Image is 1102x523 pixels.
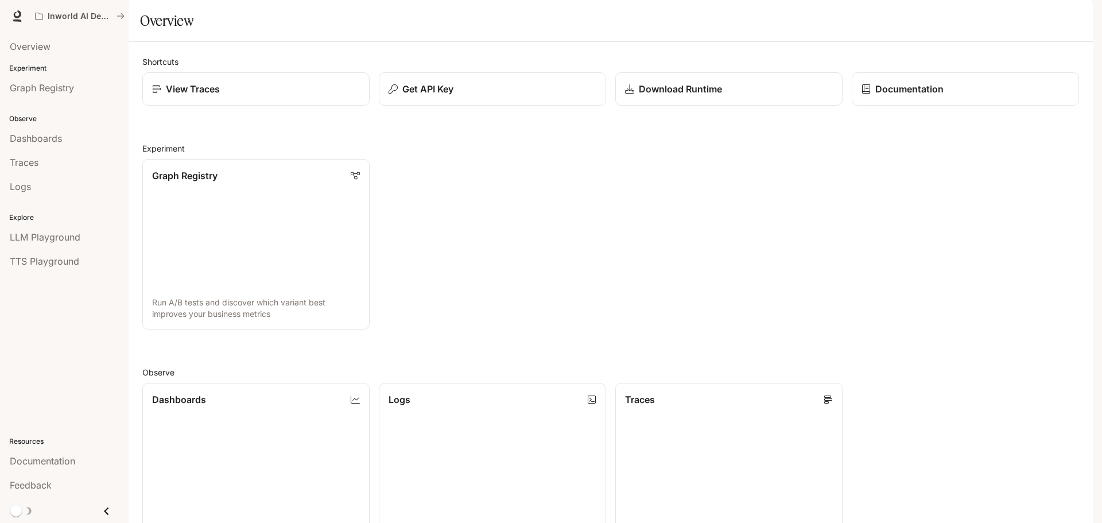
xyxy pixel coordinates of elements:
a: Download Runtime [615,72,843,106]
p: Traces [625,393,655,406]
p: Inworld AI Demos [48,11,112,21]
button: Get API Key [379,72,606,106]
p: Graph Registry [152,169,218,183]
button: All workspaces [30,5,130,28]
p: Documentation [875,82,944,96]
p: Download Runtime [639,82,722,96]
h2: Experiment [142,142,1079,154]
p: View Traces [166,82,220,96]
h2: Observe [142,366,1079,378]
a: View Traces [142,72,370,106]
h2: Shortcuts [142,56,1079,68]
a: Documentation [852,72,1079,106]
p: Dashboards [152,393,206,406]
p: Logs [389,393,410,406]
a: Graph RegistryRun A/B tests and discover which variant best improves your business metrics [142,159,370,330]
h1: Overview [140,9,193,32]
p: Get API Key [402,82,453,96]
p: Run A/B tests and discover which variant best improves your business metrics [152,297,360,320]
